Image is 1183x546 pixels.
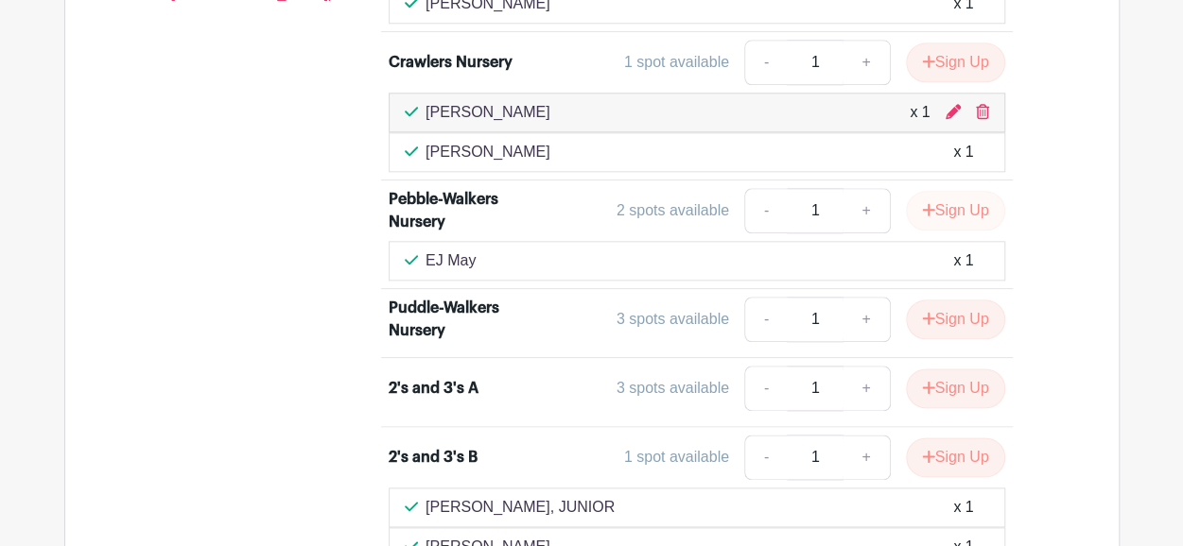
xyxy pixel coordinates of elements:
[843,366,890,411] a: +
[843,297,890,342] a: +
[389,51,513,74] div: Crawlers Nursery
[617,308,729,331] div: 3 spots available
[624,51,729,74] div: 1 spot available
[744,435,788,480] a: -
[624,446,729,469] div: 1 spot available
[906,299,1005,339] button: Sign Up
[389,188,520,233] div: Pebble-Walkers Nursery
[910,101,930,124] div: x 1
[617,377,729,400] div: 3 spots available
[426,101,550,124] p: [PERSON_NAME]
[953,141,973,163] div: x 1
[426,249,476,272] p: EJ May
[906,43,1005,82] button: Sign Up
[744,188,788,233] a: -
[744,366,788,411] a: -
[389,297,520,342] div: Puddle-Walkers Nursery
[843,435,890,480] a: +
[426,141,550,163] p: [PERSON_NAME]
[389,377,478,400] div: 2's and 3's A
[953,249,973,272] div: x 1
[617,199,729,222] div: 2 spots available
[426,496,615,519] p: [PERSON_NAME], JUNIOR
[744,40,788,85] a: -
[744,297,788,342] a: -
[389,446,478,469] div: 2's and 3's B
[906,437,1005,477] button: Sign Up
[953,496,973,519] div: x 1
[906,368,1005,408] button: Sign Up
[843,188,890,233] a: +
[906,191,1005,230] button: Sign Up
[843,40,890,85] a: +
